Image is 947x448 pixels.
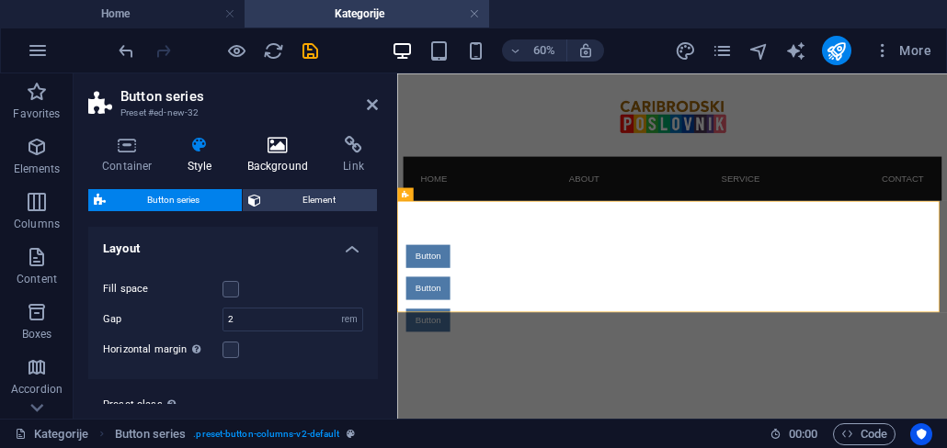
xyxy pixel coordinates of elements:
[267,189,372,211] span: Element
[263,40,284,62] i: Reload page
[785,40,806,62] i: AI Writer
[802,427,804,441] span: :
[115,423,355,445] nav: breadcrumb
[712,40,733,62] i: Pages (Ctrl+Alt+S)
[103,339,222,361] label: Horizontal margin
[873,41,931,60] span: More
[103,394,363,416] label: Preset class
[120,88,378,105] h2: Button series
[329,136,378,174] h4: Link
[826,40,847,62] i: Publish
[300,40,321,62] i: Save (Ctrl+S)
[577,42,594,59] i: On resize automatically adjust zoom level to fit chosen device.
[833,423,896,445] button: Code
[115,39,137,62] button: undo
[234,136,330,174] h4: Background
[174,136,234,174] h4: Style
[785,39,807,62] button: text_generator
[120,105,341,121] h3: Preset #ed-new-32
[11,382,63,397] p: Accordion
[502,39,567,62] button: 60%
[347,429,355,439] i: This element is a customizable preset
[789,423,817,445] span: 00 00
[866,36,939,65] button: More
[748,40,770,62] i: Navigator
[910,423,932,445] button: Usercentrics
[243,189,378,211] button: Element
[15,423,88,445] a: Click to cancel selection. Double-click to open Pages
[17,272,57,286] p: Content
[103,278,222,300] label: Fill space
[245,4,489,24] h4: Kategorije
[116,40,137,62] i: Undo: Add element (Ctrl+Z)
[748,39,770,62] button: navigator
[770,423,818,445] h6: Session time
[675,40,696,62] i: Design (Ctrl+Alt+Y)
[13,106,60,121] p: Favorites
[14,162,61,176] p: Elements
[225,39,247,62] button: Click here to leave preview mode and continue editing
[299,39,321,62] button: save
[822,36,851,65] button: publish
[262,39,284,62] button: reload
[115,423,186,445] span: Click to select. Double-click to edit
[88,227,378,260] h4: Layout
[841,423,887,445] span: Code
[103,314,222,324] label: Gap
[88,189,242,211] button: Button series
[88,136,174,174] h4: Container
[675,39,697,62] button: design
[22,327,52,342] p: Boxes
[193,423,339,445] span: . preset-button-columns-v2-default
[111,189,236,211] span: Button series
[14,217,60,231] p: Columns
[712,39,734,62] button: pages
[530,39,559,62] h6: 60%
